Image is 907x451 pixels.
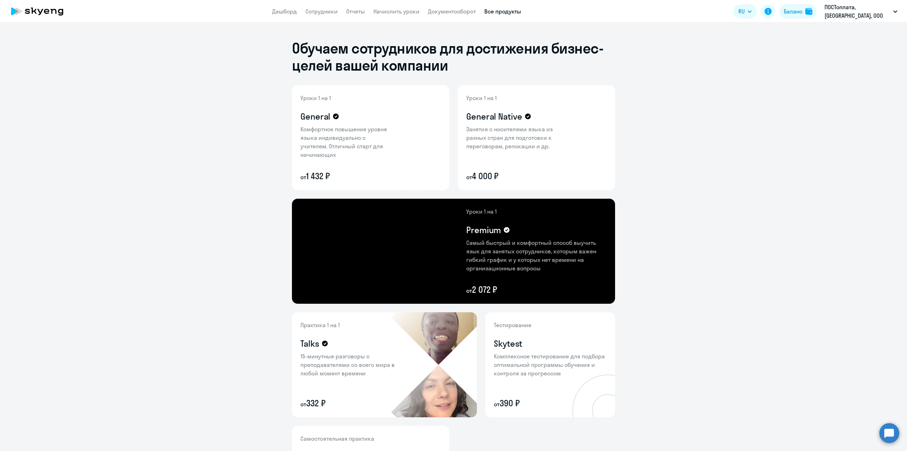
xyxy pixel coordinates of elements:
[300,401,306,408] small: от
[272,8,297,15] a: Дашборд
[292,40,615,74] h1: Обучаем сотрудников для достижения бизнес-целей вашей компании
[466,284,607,295] p: 2 072 ₽
[305,8,338,15] a: Сотрудники
[300,170,393,182] p: 1 432 ₽
[300,434,393,443] p: Самостоятельная практика
[300,338,319,349] h4: Talks
[733,4,757,18] button: RU
[738,7,745,16] span: RU
[300,125,393,159] p: Комфортное повышение уровня языка индивидуально с учителем. Отличный старт для начинающих
[466,111,522,122] h4: General Native
[494,397,607,409] p: 390 ₽
[494,338,522,349] h4: Skytest
[300,321,400,329] p: Практика 1 на 1
[805,8,812,15] img: balance
[824,3,890,20] p: ПОСТоплата, [GEOGRAPHIC_DATA], ООО
[466,238,607,273] p: Самый быстрый и комфортный способ выучить язык для занятых сотрудников, которым важен гибкий граф...
[494,352,607,378] p: Комплексное тестирование для подбора оптимальной программы обучения и контроля за прогрессом
[466,94,558,102] p: Уроки 1 на 1
[466,170,558,182] p: 4 000 ₽
[821,3,901,20] button: ПОСТоплата, [GEOGRAPHIC_DATA], ООО
[784,7,802,16] div: Баланс
[484,8,521,15] a: Все продукты
[368,199,615,304] img: premium-content-bg.png
[300,397,400,409] p: 332 ₽
[428,8,476,15] a: Документооборот
[300,111,330,122] h4: General
[300,94,393,102] p: Уроки 1 на 1
[494,401,500,408] small: от
[466,207,607,216] p: Уроки 1 на 1
[494,321,607,329] p: Тестирование
[466,224,501,236] h4: Premium
[466,287,472,294] small: от
[300,174,306,181] small: от
[466,174,472,181] small: от
[466,125,558,150] p: Занятия с носителями языка из разных стран для подготовки к переговорам, релокации и др.
[391,312,477,417] img: talks-bg.png
[779,4,817,18] button: Балансbalance
[300,352,400,378] p: 15-минутные разговоры с преподавателями со всего мира в любой момент времени
[346,8,365,15] a: Отчеты
[373,8,419,15] a: Начислить уроки
[292,85,399,190] img: general-content-bg.png
[458,85,569,190] img: general-native-content-bg.png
